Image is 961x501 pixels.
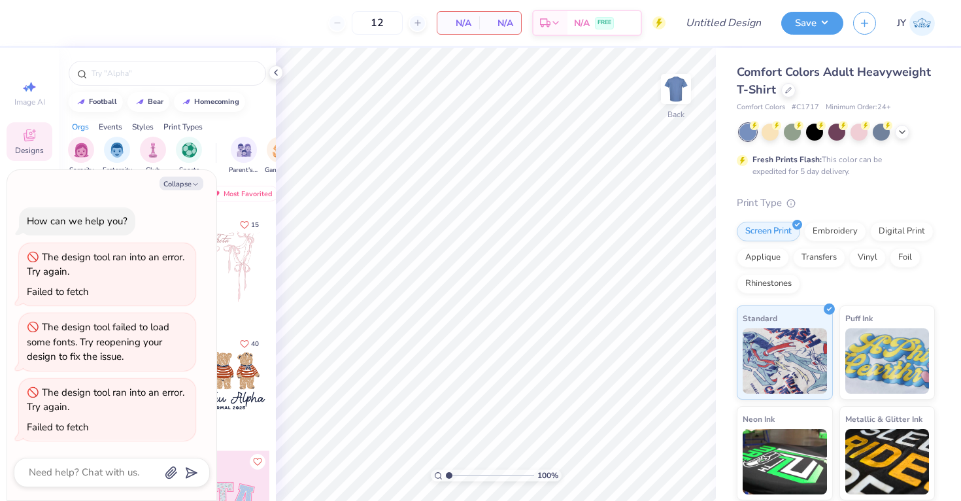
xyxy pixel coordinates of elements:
img: trend_line.gif [76,98,86,106]
div: filter for Game Day [265,137,295,175]
button: filter button [68,137,94,175]
span: Designs [15,145,44,156]
span: Sorority [69,165,93,175]
div: Back [667,109,684,120]
div: Events [99,121,122,133]
div: The design tool ran into an error. Try again. [27,250,184,279]
div: Failed to fetch [27,421,89,434]
img: Puff Ink [845,328,930,394]
span: Comfort Colors Adult Heavyweight T-Shirt [737,64,931,97]
div: Failed to fetch [27,285,89,298]
span: # C1717 [792,102,819,113]
div: bear [148,98,163,105]
img: Fraternity Image [110,143,124,158]
button: homecoming [174,92,245,112]
img: Back [663,76,689,102]
span: 40 [251,341,259,347]
div: How can we help you? [27,215,127,228]
button: Collapse [160,177,203,190]
img: Neon Ink [743,429,827,494]
strong: Fresh Prints Flash: [752,154,822,165]
span: Metallic & Glitter Ink [845,412,922,426]
input: Try "Alpha" [90,67,258,80]
div: Most Favorited [205,186,278,201]
button: Like [250,454,265,470]
div: filter for Fraternity [103,137,132,175]
input: – – [352,11,403,35]
div: filter for Sorority [68,137,94,175]
input: Untitled Design [675,10,771,36]
button: filter button [103,137,132,175]
img: trend_line.gif [181,98,192,106]
div: Transfers [793,248,845,268]
img: Sports Image [182,143,197,158]
a: JY [897,10,935,36]
img: Club Image [146,143,160,158]
span: FREE [598,18,611,27]
span: 15 [251,222,259,228]
img: Justin Yin [909,10,935,36]
button: filter button [229,137,259,175]
span: N/A [487,16,513,30]
div: The design tool failed to load some fonts. Try reopening your design to fix the issue. [27,320,169,363]
div: Orgs [72,121,89,133]
img: Parent's Weekend Image [237,143,252,158]
div: The design tool ran into an error. Try again. [27,386,184,414]
div: This color can be expedited for 5 day delivery. [752,154,913,177]
span: Neon Ink [743,412,775,426]
span: Fraternity [103,165,132,175]
button: Save [781,12,843,35]
div: Vinyl [849,248,886,268]
img: Metallic & Glitter Ink [845,429,930,494]
div: Applique [737,248,789,268]
span: Puff Ink [845,311,873,325]
button: filter button [265,137,295,175]
span: Minimum Order: 24 + [826,102,891,113]
span: Comfort Colors [737,102,785,113]
span: Image AI [14,97,45,107]
div: Screen Print [737,222,800,241]
div: filter for Sports [176,137,202,175]
div: Rhinestones [737,274,800,294]
span: JY [897,16,906,31]
img: trend_line.gif [135,98,145,106]
img: Standard [743,328,827,394]
div: filter for Parent's Weekend [229,137,259,175]
span: N/A [445,16,471,30]
span: N/A [574,16,590,30]
div: Print Types [163,121,203,133]
button: filter button [140,137,166,175]
img: Sorority Image [74,143,89,158]
img: Game Day Image [273,143,288,158]
span: Club [146,165,160,175]
span: Standard [743,311,777,325]
div: Styles [132,121,154,133]
button: football [69,92,123,112]
div: Digital Print [870,222,934,241]
span: 100 % [537,470,558,481]
div: football [89,98,117,105]
div: Embroidery [804,222,866,241]
span: Game Day [265,165,295,175]
span: Sports [179,165,199,175]
div: homecoming [194,98,239,105]
div: filter for Club [140,137,166,175]
button: filter button [176,137,202,175]
button: bear [127,92,169,112]
button: Like [234,216,265,233]
span: Parent's Weekend [229,165,259,175]
div: Print Type [737,196,935,211]
button: Like [234,335,265,353]
div: Foil [890,248,920,268]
